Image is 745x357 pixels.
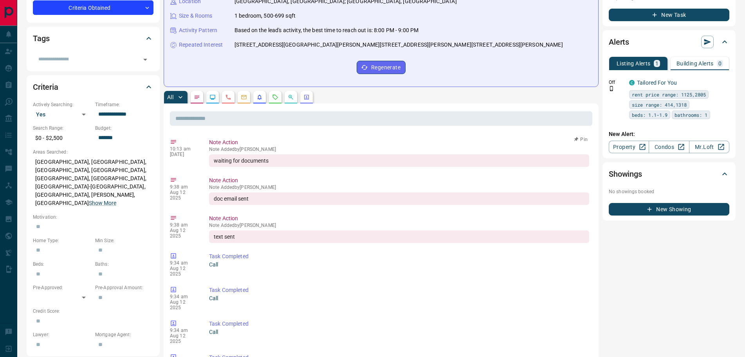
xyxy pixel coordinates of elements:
[632,111,667,119] span: beds: 1.1-1.9
[209,320,589,328] p: Task Completed
[288,94,294,100] svg: Opportunities
[632,91,706,98] span: rent price range: 1125,2805
[655,61,658,66] p: 1
[357,61,406,74] button: Regenerate
[675,111,707,119] span: bathrooms: 1
[95,237,153,244] p: Min Size:
[33,132,91,145] p: $0 - $2,500
[609,33,729,51] div: Alerts
[170,152,197,157] p: [DATE]
[33,261,91,268] p: Beds:
[170,190,197,201] p: Aug 12 2025
[95,261,153,268] p: Baths:
[570,136,592,143] button: Pin
[170,333,197,344] p: Aug 12 2025
[235,26,418,34] p: Based on the lead's activity, the best time to reach out is: 8:00 PM - 9:00 PM
[209,185,589,190] p: Note Added by [PERSON_NAME]
[140,54,151,65] button: Open
[33,308,153,315] p: Credit Score:
[609,203,729,216] button: New Showing
[209,176,589,185] p: Note Action
[33,331,91,338] p: Lawyer:
[629,80,635,85] div: condos.ca
[272,94,278,100] svg: Requests
[33,156,153,210] p: [GEOGRAPHIC_DATA], [GEOGRAPHIC_DATA], [GEOGRAPHIC_DATA], [GEOGRAPHIC_DATA], [GEOGRAPHIC_DATA], [G...
[637,80,677,86] a: Tailored For You
[209,328,589,336] p: Call
[256,94,263,100] svg: Listing Alerts
[33,125,91,132] p: Search Range:
[209,294,589,303] p: Call
[609,188,729,195] p: No showings booked
[170,222,197,228] p: 9:38 am
[235,12,296,20] p: 1 bedroom, 500-699 sqft
[209,261,589,269] p: Call
[718,61,722,66] p: 0
[609,9,729,21] button: New Task
[170,294,197,299] p: 9:34 am
[170,260,197,266] p: 9:34 am
[303,94,310,100] svg: Agent Actions
[33,237,91,244] p: Home Type:
[95,331,153,338] p: Mortgage Agent:
[617,61,651,66] p: Listing Alerts
[95,284,153,291] p: Pre-Approval Amount:
[632,101,687,109] span: size range: 414,1318
[170,146,197,152] p: 10:13 am
[209,214,589,223] p: Note Action
[649,141,689,153] a: Condos
[609,79,624,86] p: Off
[179,41,223,49] p: Repeated Interest
[33,81,58,93] h2: Criteria
[179,26,217,34] p: Activity Pattern
[33,32,49,45] h2: Tags
[89,199,116,207] button: Show More
[689,141,729,153] a: Mr.Loft
[33,29,153,48] div: Tags
[609,141,649,153] a: Property
[170,228,197,239] p: Aug 12 2025
[209,192,589,205] div: doc email sent
[33,78,153,96] div: Criteria
[225,94,231,100] svg: Calls
[609,168,642,180] h2: Showings
[209,230,589,243] div: text sent
[95,101,153,108] p: Timeframe:
[209,223,589,228] p: Note Added by [PERSON_NAME]
[209,286,589,294] p: Task Completed
[167,94,173,100] p: All
[33,149,153,156] p: Areas Searched:
[170,184,197,190] p: 9:38 am
[609,86,614,91] svg: Push Notification Only
[676,61,714,66] p: Building Alerts
[609,36,629,48] h2: Alerts
[33,284,91,291] p: Pre-Approved:
[170,266,197,277] p: Aug 12 2025
[33,108,91,121] div: Yes
[209,94,216,100] svg: Lead Browsing Activity
[609,165,729,183] div: Showings
[209,138,589,147] p: Note Action
[209,154,589,167] div: waiting for documents
[235,41,563,49] p: [STREET_ADDRESS][GEOGRAPHIC_DATA][PERSON_NAME][STREET_ADDRESS][PERSON_NAME][STREET_ADDRESS][PERSO...
[194,94,200,100] svg: Notes
[609,130,729,138] p: New Alert:
[33,0,153,15] div: Criteria Obtained
[33,101,91,108] p: Actively Searching:
[95,125,153,132] p: Budget:
[241,94,247,100] svg: Emails
[209,147,589,152] p: Note Added by [PERSON_NAME]
[33,214,153,221] p: Motivation:
[179,12,213,20] p: Size & Rooms
[170,328,197,333] p: 9:34 am
[209,252,589,261] p: Task Completed
[170,299,197,310] p: Aug 12 2025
